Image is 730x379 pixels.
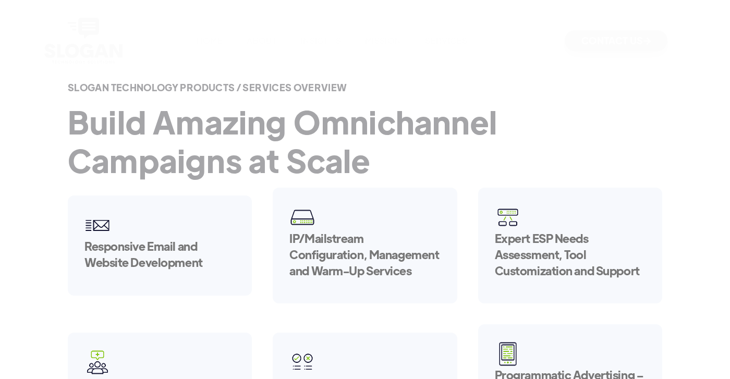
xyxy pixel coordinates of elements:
a: home [42,15,125,66]
h5: Expert ESP Needs Assessment, Tool Customization and Support [495,230,646,278]
a: ABOUT [247,35,277,46]
a: SERVICES [425,35,467,46]
a: HOME [197,35,223,46]
span:  [643,38,651,44]
h5: IP/Mailstream Configuration, Management and Warm-Up Services [289,230,440,278]
a: CONTACT US [565,30,667,51]
h5: Responsive Email and Website Development [84,238,235,271]
h1: Build Amazing Omnichannel Campaigns at Scale [68,102,662,179]
a: INSIGHTS [301,35,341,46]
h5: SLOGAN TECHNOLOGY PRODUCTS / SERVICES OVERVIEW [68,81,662,94]
a: MISSION [365,35,401,46]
